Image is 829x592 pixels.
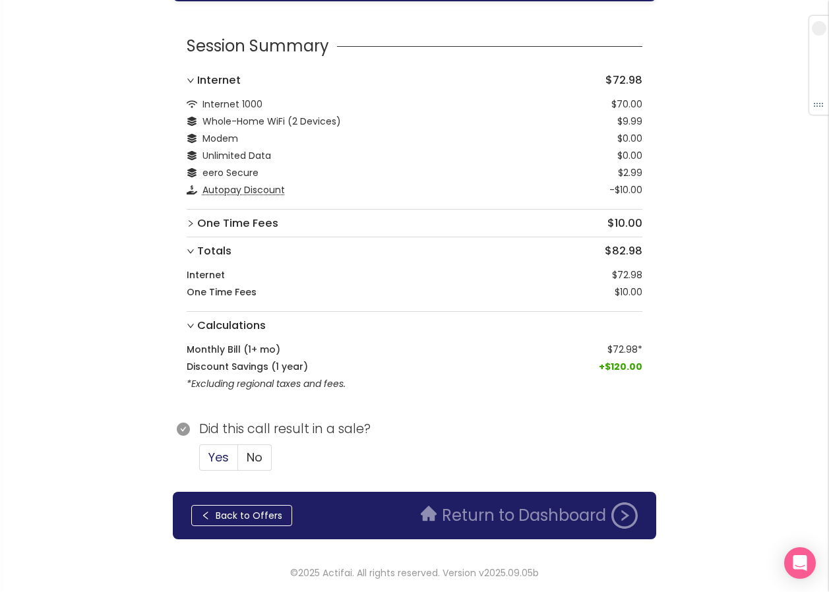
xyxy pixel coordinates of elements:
[197,243,642,260] h3: $82.98
[615,285,642,299] span: $10.00
[187,247,195,255] span: right
[187,237,642,265] div: Totals$82.98
[413,502,646,529] button: Return to Dashboard
[197,317,266,334] strong: Calculations
[191,505,292,526] button: Back to Offers
[197,215,278,232] strong: One Time Fees
[617,131,642,146] span: $0.00
[202,98,262,111] span: Internet 1000
[197,72,241,89] strong: Internet
[611,97,642,111] span: $70.00
[197,215,642,232] h3: $10.00
[187,342,280,357] strong: Monthly Bill (1+ mo)
[208,449,229,465] span: Yes
[202,132,238,145] span: Modem
[609,183,642,197] span: -$10.00
[784,547,816,579] div: Open Intercom Messenger
[187,359,308,374] strong: Discount Savings (1 year)
[618,165,642,180] span: $2.99
[612,268,642,282] span: $72.98
[197,72,642,89] h3: $72.98
[202,166,259,179] span: eero Secure
[617,114,642,129] span: $9.99
[617,148,642,163] span: $0.00
[197,243,231,260] strong: Totals
[187,322,195,330] span: right
[187,34,642,59] div: Session Summary
[599,359,642,374] span: $120.00
[187,377,346,390] em: *Excluding regional taxes and fees.
[177,423,190,436] span: check-circle
[202,183,285,196] span: Autopay Discount
[187,67,642,94] div: Internet$72.98
[187,268,225,282] strong: Internet
[607,342,638,357] span: $72.98
[247,449,262,465] span: No
[187,76,195,84] span: right
[202,149,271,162] span: Unlimited Data
[199,419,656,439] p: Did this call result in a sale?
[187,285,257,299] strong: One Time Fees
[187,210,642,237] div: One Time Fees$10.00
[187,220,195,227] span: right
[187,312,642,340] div: Calculations
[202,115,341,128] span: Whole-Home WiFi (2 Devices)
